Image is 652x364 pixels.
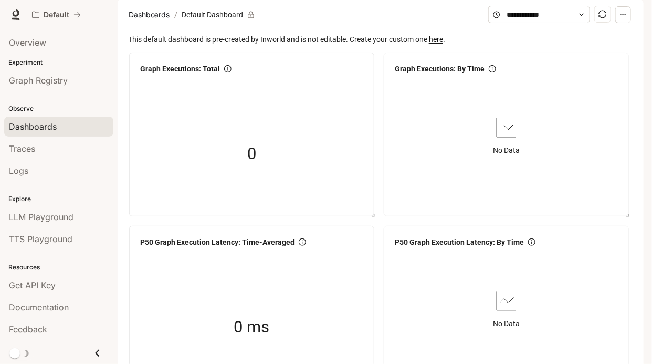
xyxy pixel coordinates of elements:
[234,315,270,340] span: 0 ms
[44,11,69,19] p: Default
[493,318,520,329] article: No Data
[493,144,520,156] article: No Data
[247,141,256,167] span: 0
[27,4,86,25] button: All workspaces
[128,34,635,45] span: This default dashboard is pre-created by Inworld and is not editable. Create your custom one .
[395,63,485,75] span: Graph Executions: By Time
[224,65,232,72] span: info-circle
[489,65,496,72] span: info-circle
[180,5,245,25] article: Default Dashboard
[429,35,443,44] a: here
[174,9,177,20] span: /
[140,236,295,248] span: P50 Graph Execution Latency: Time-Averaged
[299,238,306,246] span: info-circle
[126,8,172,21] button: Dashboards
[129,8,170,21] span: Dashboards
[395,236,524,248] span: P50 Graph Execution Latency: By Time
[140,63,220,75] span: Graph Executions: Total
[598,10,607,18] span: sync
[528,238,535,246] span: info-circle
